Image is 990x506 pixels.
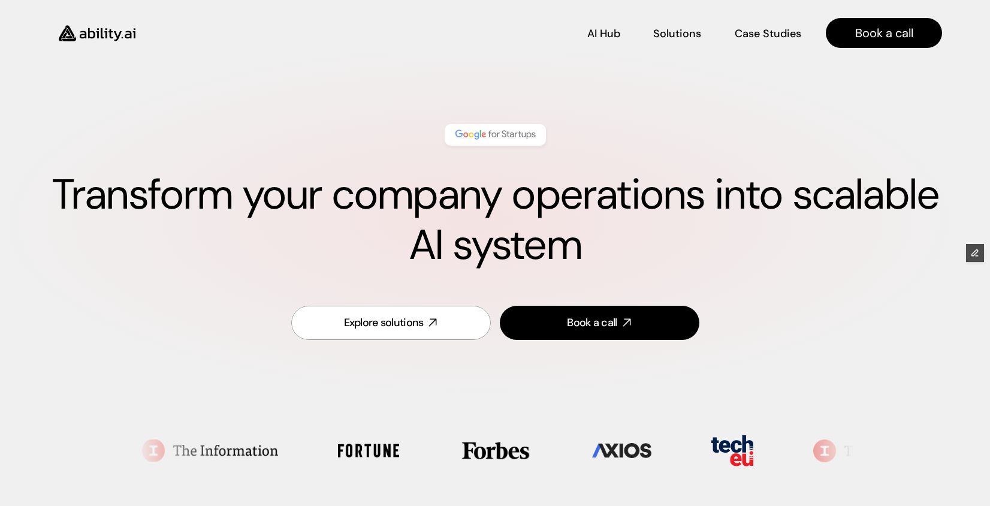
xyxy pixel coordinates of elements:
[826,18,942,48] a: Book a call
[500,306,699,340] a: Book a call
[567,315,617,330] div: Book a call
[653,26,701,41] p: Solutions
[291,306,491,340] a: Explore solutions
[653,23,701,44] a: Solutions
[587,23,620,44] a: AI Hub
[152,18,942,48] nav: Main navigation
[735,26,801,41] p: Case Studies
[855,25,913,41] p: Book a call
[344,315,424,330] div: Explore solutions
[966,244,984,262] button: Edit Framer Content
[734,23,802,44] a: Case Studies
[587,26,620,41] p: AI Hub
[48,170,942,270] h1: Transform your company operations into scalable AI system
